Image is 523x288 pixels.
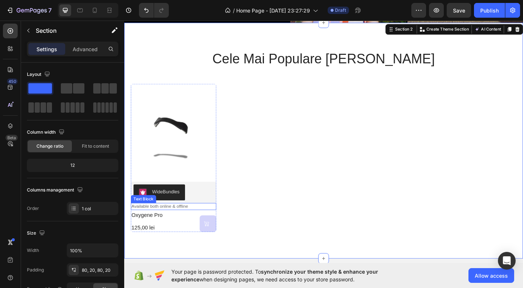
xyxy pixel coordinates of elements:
[7,213,55,222] h2: oxygene pro
[9,196,34,203] div: Text Block
[28,160,117,171] div: 12
[474,3,505,18] button: Publish
[7,72,102,175] a: Oxygene Pro
[31,188,62,196] div: WideBundles
[27,228,46,238] div: Size
[73,45,98,53] p: Advanced
[8,205,101,211] p: Available both online & offline
[27,127,66,137] div: Column width
[8,34,434,53] p: Cele Mai Populare [PERSON_NAME]
[36,26,96,35] p: Section
[36,45,57,53] p: Settings
[468,268,514,283] button: Allow access
[233,7,235,14] span: /
[84,218,102,236] button: Out Of Stock
[27,247,39,254] div: Width
[7,78,18,84] div: 450
[16,188,25,197] img: Wide%20Bundles.png
[171,268,407,283] span: Your page is password protected. To when designing pages, we need access to your store password.
[82,143,109,150] span: Fit to content
[7,213,55,222] a: Oxygene Pro
[36,143,63,150] span: Change ratio
[475,272,508,280] span: Allow access
[447,3,471,18] button: Save
[10,183,67,201] button: WideBundles
[139,3,169,18] div: Undo/Redo
[236,7,310,14] span: Home Page - [DATE] 23:27:29
[48,6,52,15] p: 7
[7,34,435,54] h2: Rich Text Editor. Editing area: main
[67,244,118,257] input: Auto
[124,20,523,264] iframe: Design area
[335,7,346,14] span: Draft
[480,7,499,14] div: Publish
[27,205,39,212] div: Order
[171,268,378,282] span: synchronize your theme style & enhance your experience
[299,8,321,15] div: Section 2
[3,3,55,18] button: 7
[498,252,516,270] div: Open Intercom Messenger
[27,185,84,195] div: Columns management
[27,267,44,273] div: Padding
[82,267,116,274] div: 80, 20, 80, 20
[335,8,382,15] p: Create Theme Section
[453,7,465,14] span: Save
[82,206,116,212] div: 1 col
[27,70,52,80] div: Layout
[387,7,419,16] button: AI Content
[6,135,18,141] div: Beta
[7,227,55,236] div: 125,00 lei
